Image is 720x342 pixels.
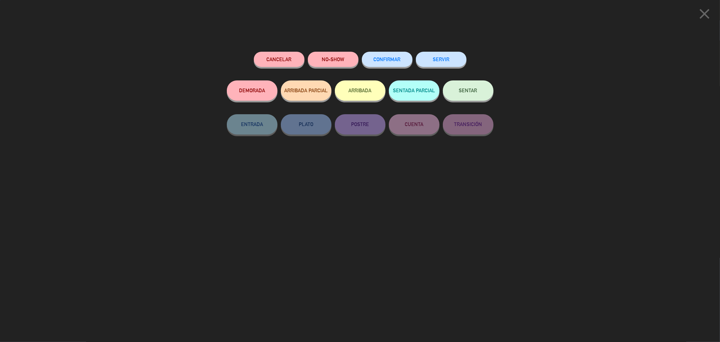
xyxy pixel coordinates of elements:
[335,114,385,135] button: POSTRE
[389,114,439,135] button: CUENTA
[694,5,715,25] button: close
[254,52,304,67] button: Cancelar
[696,5,713,22] i: close
[443,114,494,135] button: TRANSICIÓN
[459,88,477,93] span: SENTAR
[389,80,439,101] button: SENTADA PARCIAL
[362,52,412,67] button: CONFIRMAR
[281,80,331,101] button: ARRIBADA PARCIAL
[284,88,328,93] span: ARRIBADA PARCIAL
[443,80,494,101] button: SENTAR
[374,56,401,62] span: CONFIRMAR
[281,114,331,135] button: PLATO
[308,52,358,67] button: NO-SHOW
[227,80,277,101] button: DEMORADA
[416,52,466,67] button: SERVIR
[227,114,277,135] button: ENTRADA
[335,80,385,101] button: ARRIBADA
